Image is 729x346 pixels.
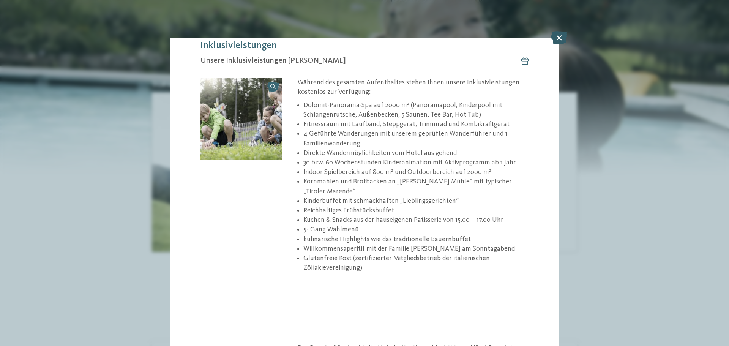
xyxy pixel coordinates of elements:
[303,177,529,196] li: Kornmahlen und Brotbacken an „[PERSON_NAME] Mühle“ mit typischer „Tiroler Marende“
[303,149,529,158] li: Direkte Wandermöglichkeiten vom Hotel aus gehend
[200,78,282,160] img: Goldener Herbst
[303,244,529,254] li: Willkommensaperitif mit der Familie [PERSON_NAME] am Sonntagabend
[303,215,529,225] li: Kuchen & Snacks aus der hauseigenen Patisserie von 15.00 – 17.00 Uhr
[200,41,277,51] span: Inklusivleistungen
[298,78,529,97] p: Während des gesamten Aufenthaltes stehen Ihnen unsere Inklusivleistungen kostenlos zur Verfügung:
[303,158,529,167] li: 30 bzw. 60 Wochenstunden Kinderanimation mit Aktivprogramm ab 1 Jahr
[303,206,529,215] li: Reichhaltiges Frühstücksbuffet
[200,55,346,66] span: Unsere Inklusivleistungen [PERSON_NAME]
[303,235,529,244] li: kulinarische Highlights wie das traditionelle Bauernbuffet
[303,129,529,148] li: 4 Geführte Wanderungen mit unserem geprüften Wanderführer und 1 Familienwanderung
[303,120,529,129] li: Fitnessraum mit Laufband, Steppgerät, Trimmrad und Kombikraftgerät
[303,167,529,177] li: Indoor Spielbereich auf 800 m² und Outdoorbereich auf 2000 m²
[303,225,529,234] li: 5- Gang Wahlmenü
[303,101,529,120] li: Dolomit-Panorama-Spa auf 2000 m² (Panoramapool, Kinderpool mit Schlangenrutsche, Außenbecken, 5 S...
[303,196,529,206] li: Kinderbuffet mit schmackhaften „Lieblingsgerichten“
[303,254,529,273] li: Glutenfreie Kost (zertifizierter Mitgliedsbetrieb der italienischen Zöliakievereinigung)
